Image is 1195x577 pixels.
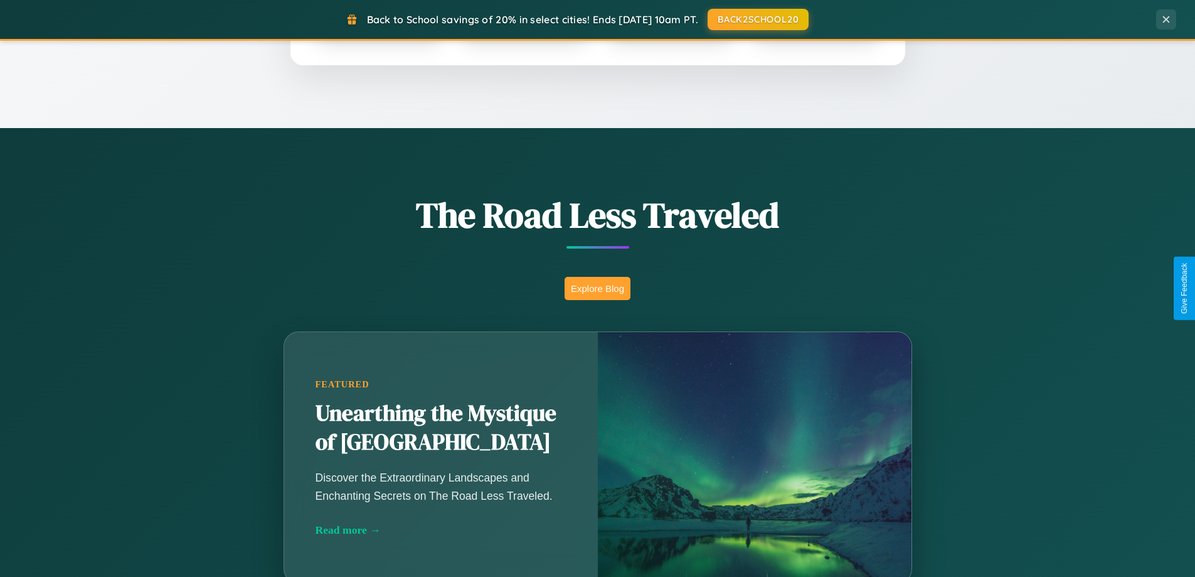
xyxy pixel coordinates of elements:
[367,13,698,26] span: Back to School savings of 20% in select cities! Ends [DATE] 10am PT.
[1180,263,1189,314] div: Give Feedback
[708,9,809,30] button: BACK2SCHOOL20
[221,191,974,239] h1: The Road Less Traveled
[316,524,566,537] div: Read more →
[565,277,630,300] button: Explore Blog
[316,399,566,457] h2: Unearthing the Mystique of [GEOGRAPHIC_DATA]
[316,379,566,390] div: Featured
[316,469,566,504] p: Discover the Extraordinary Landscapes and Enchanting Secrets on The Road Less Traveled.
